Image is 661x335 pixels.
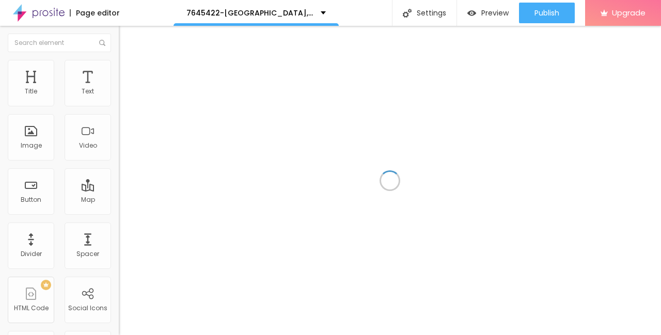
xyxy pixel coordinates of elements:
span: Upgrade [612,8,646,17]
div: Divider [21,250,42,258]
button: Preview [457,3,519,23]
div: Video [79,142,97,149]
div: Text [82,88,94,95]
input: Search element [8,34,111,52]
div: Social Icons [68,305,107,312]
div: Image [21,142,42,149]
span: Preview [481,9,509,17]
div: Page editor [70,9,120,17]
span: Publish [534,9,559,17]
button: Publish [519,3,575,23]
img: Icone [99,40,105,46]
img: Icone [403,9,412,18]
div: Spacer [76,250,99,258]
div: Title [25,88,37,95]
p: 7645422-[GEOGRAPHIC_DATA], [GEOGRAPHIC_DATA] [186,9,313,17]
div: HTML Code [14,305,49,312]
div: Button [21,196,41,203]
img: view-1.svg [467,9,476,18]
div: Map [81,196,95,203]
